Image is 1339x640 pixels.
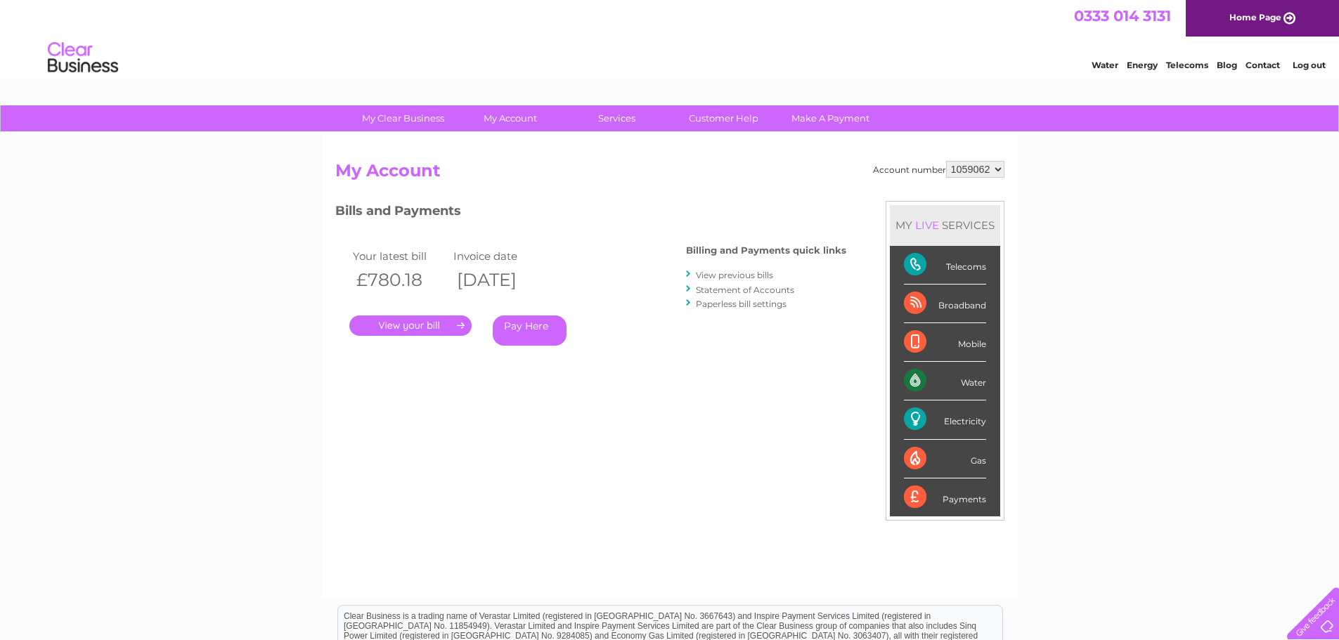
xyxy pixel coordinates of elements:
[912,218,942,232] div: LIVE
[904,362,986,400] div: Water
[904,478,986,516] div: Payments
[349,247,451,266] td: Your latest bill
[338,8,1002,68] div: Clear Business is a trading name of Verastar Limited (registered in [GEOGRAPHIC_DATA] No. 3667643...
[686,245,846,256] h4: Billing and Payments quick links
[559,105,675,131] a: Services
[1092,60,1118,70] a: Water
[1246,60,1280,70] a: Contact
[1293,60,1326,70] a: Log out
[47,37,119,79] img: logo.png
[904,440,986,478] div: Gas
[772,105,888,131] a: Make A Payment
[345,105,461,131] a: My Clear Business
[696,285,794,295] a: Statement of Accounts
[890,205,1000,245] div: MY SERVICES
[349,266,451,294] th: £780.18
[904,400,986,439] div: Electricity
[696,270,773,280] a: View previous bills
[666,105,782,131] a: Customer Help
[873,161,1004,178] div: Account number
[1217,60,1237,70] a: Blog
[904,323,986,362] div: Mobile
[450,266,551,294] th: [DATE]
[904,246,986,285] div: Telecoms
[450,247,551,266] td: Invoice date
[1166,60,1208,70] a: Telecoms
[904,285,986,323] div: Broadband
[349,315,472,336] a: .
[696,299,787,309] a: Paperless bill settings
[335,201,846,226] h3: Bills and Payments
[335,161,1004,188] h2: My Account
[1127,60,1158,70] a: Energy
[493,315,567,346] a: Pay Here
[452,105,568,131] a: My Account
[1074,7,1171,25] a: 0333 014 3131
